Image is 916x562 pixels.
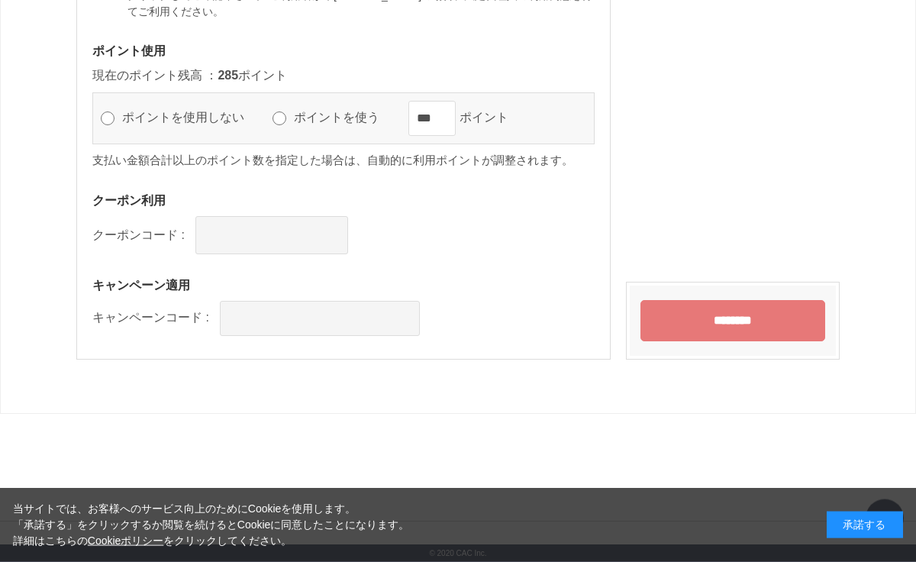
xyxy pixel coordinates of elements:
[92,66,595,85] p: 現在のポイント残高 ： ポイント
[456,111,526,124] label: ポイント
[92,311,209,324] label: キャンペーンコード :
[92,152,595,170] p: 支払い金額合計以上のポイント数を指定した場合は、自動的に利用ポイントが調整されます。
[290,111,397,124] label: ポイントを使う
[88,535,164,547] a: Cookieポリシー
[92,192,595,208] h3: クーポン利用
[92,43,595,59] h3: ポイント使用
[92,228,185,241] label: クーポンコード :
[92,277,595,293] h3: キャンペーン適用
[118,111,262,124] label: ポイントを使用しない
[218,69,238,82] span: 285
[827,512,903,538] div: 承諾する
[13,501,410,549] div: 当サイトでは、お客様へのサービス向上のためにCookieを使用します。 「承諾する」をクリックするか閲覧を続けるとCookieに同意したことになります。 詳細はこちらの をクリックしてください。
